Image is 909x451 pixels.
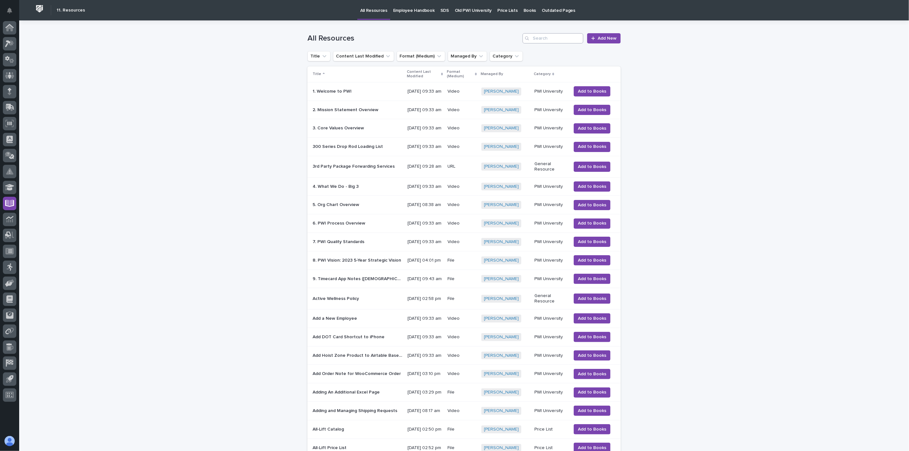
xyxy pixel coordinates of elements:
p: Video [447,371,476,377]
p: 7. PWI Quality Standards [313,238,366,245]
p: [DATE] 09:33 am [408,334,442,340]
tr: All-Lift CatalogAll-Lift Catalog [DATE] 02:50 pmFile[PERSON_NAME] Price ListAdd to Books [307,420,621,439]
button: Add to Books [574,350,610,361]
button: Add to Books [574,387,610,398]
button: Add to Books [574,142,610,152]
p: [DATE] 03:29 pm [408,390,442,395]
a: [PERSON_NAME] [484,221,519,226]
p: File [447,445,476,451]
span: Add to Books [578,125,606,132]
p: All-Lift Catalog [313,425,345,432]
a: [PERSON_NAME] [484,184,519,189]
button: Add to Books [574,294,610,304]
tr: 8. PWI Vision: 2023 5-Year Strategic Vision8. PWI Vision: 2023 5-Year Strategic Vision [DATE] 04:... [307,251,621,270]
h2: 11. Resources [57,8,85,13]
p: 4. What We Do - Big 3 [313,183,360,189]
tr: Adding and Managing Shipping RequestsAdding and Managing Shipping Requests [DATE] 08:17 amVideo[P... [307,401,621,420]
a: [PERSON_NAME] [484,445,519,451]
p: Managed By [481,71,503,78]
p: Adding An Additional Excel Page [313,388,381,395]
p: Video [447,408,476,414]
button: Add to Books [574,313,610,324]
span: Add to Books [578,370,606,378]
a: [PERSON_NAME] [484,353,519,358]
p: File [447,258,476,263]
a: [PERSON_NAME] [484,334,519,340]
p: PWI University [534,126,566,131]
p: Video [447,184,476,189]
span: Add to Books [578,106,606,114]
button: Add to Books [574,162,610,172]
p: Video [447,126,476,131]
p: File [447,427,476,432]
p: PWI University [534,89,566,94]
button: Add to Books [574,123,610,134]
p: [DATE] 08:38 am [408,202,442,208]
p: URL [447,164,476,169]
p: Add a New Employee [313,315,358,321]
tr: 4. What We Do - Big 34. What We Do - Big 3 [DATE] 09:33 amVideo[PERSON_NAME] PWI UniversityAdd to... [307,177,621,196]
span: Add to Books [578,352,606,359]
p: Video [447,221,476,226]
p: Price List [534,445,566,451]
tr: 2. Mission Statement Overview2. Mission Statement Overview [DATE] 09:33 amVideo[PERSON_NAME] PWI ... [307,101,621,119]
span: Add to Books [578,295,606,302]
span: Add to Books [578,407,606,415]
a: [PERSON_NAME] [484,126,519,131]
button: Add to Books [574,406,610,416]
button: Add to Books [574,200,610,210]
p: Video [447,89,476,94]
p: PWI University [534,371,566,377]
p: Adding and Managing Shipping Requests [313,407,399,414]
p: [DATE] 09:33 am [408,239,442,245]
p: Video [447,239,476,245]
tr: Add DOT Card Shortcut to iPhoneAdd DOT Card Shortcut to iPhone [DATE] 09:33 amVideo[PERSON_NAME] ... [307,328,621,346]
button: Add to Books [574,218,610,229]
p: Add DOT Card Shortcut to iPhone [313,333,386,340]
p: 6. PWI Process Overview [313,219,367,226]
span: Add to Books [578,275,606,283]
p: PWI University [534,390,566,395]
button: Content Last Modified [333,51,394,61]
span: Add to Books [578,238,606,246]
p: Add Hoist Zone Product to Airtable Base for Management [313,352,404,358]
p: PWI University [534,276,566,282]
p: Category [534,71,551,78]
p: Price List [534,427,566,432]
p: [DATE] 02:58 pm [408,296,442,302]
p: General Resource [534,293,566,304]
button: Notifications [3,4,16,17]
tr: 3. Core Values Overview3. Core Values Overview [DATE] 09:33 amVideo[PERSON_NAME] PWI UniversityAd... [307,119,621,138]
tr: 300 Series Drop Rod Loading List300 Series Drop Rod Loading List [DATE] 09:33 amVideo[PERSON_NAME... [307,138,621,156]
button: Category [490,51,523,61]
p: 300 Series Drop Rod Loading List [313,143,384,149]
a: [PERSON_NAME] [484,390,519,395]
tr: 1. Welcome to PWI1. Welcome to PWI [DATE] 09:33 amVideo[PERSON_NAME] PWI UniversityAdd to Books [307,82,621,101]
tr: Add Order Note for WooCommerce OrderAdd Order Note for WooCommerce Order [DATE] 03:10 pmVideo[PER... [307,365,621,383]
p: Content Last Modified [407,68,439,80]
p: Video [447,202,476,208]
span: Add to Books [578,315,606,322]
a: [PERSON_NAME] [484,408,519,414]
p: [DATE] 09:33 am [408,126,442,131]
p: 3rd Party Package Forwarding Services [313,163,396,169]
span: Add to Books [578,163,606,171]
span: Add to Books [578,219,606,227]
a: [PERSON_NAME] [484,316,519,321]
p: 1. Welcome to PWI [313,88,353,94]
p: PWI University [534,334,566,340]
p: [DATE] 09:43 am [408,276,442,282]
p: [DATE] 09:33 am [408,89,442,94]
p: File [447,296,476,302]
span: Add to Books [578,256,606,264]
tr: 5. Org Chart Overview5. Org Chart Overview [DATE] 08:38 amVideo[PERSON_NAME] PWI UniversityAdd to... [307,196,621,214]
button: Add to Books [574,86,610,96]
p: PWI University [534,258,566,263]
tr: Active Wellness PolicyActive Wellness Policy [DATE] 02:58 pmFile[PERSON_NAME] General ResourceAdd... [307,288,621,310]
tr: Adding An Additional Excel PageAdding An Additional Excel Page [DATE] 03:29 pmFile[PERSON_NAME] P... [307,383,621,402]
p: File [447,276,476,282]
tr: Add a New EmployeeAdd a New Employee [DATE] 09:33 amVideo[PERSON_NAME] PWI UniversityAdd to Books [307,309,621,328]
span: Add to Books [578,388,606,396]
p: File [447,390,476,395]
span: Add to Books [578,183,606,190]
